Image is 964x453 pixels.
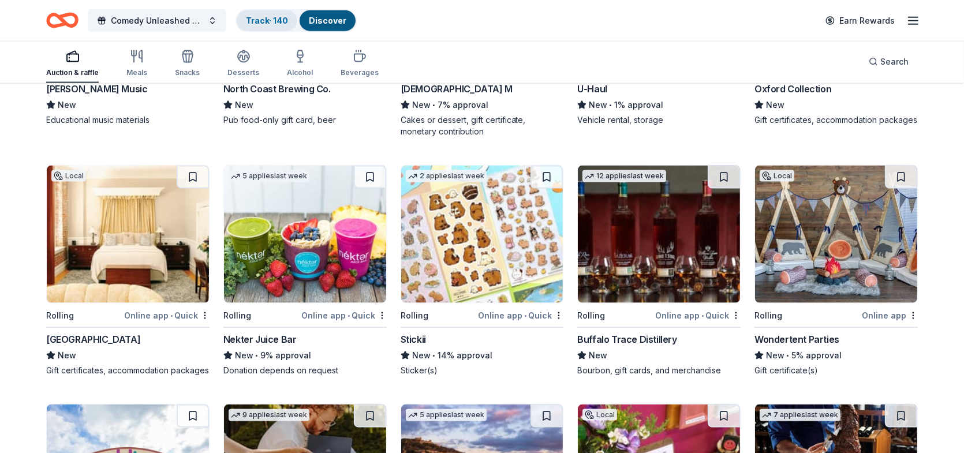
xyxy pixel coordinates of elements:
span: • [524,311,526,320]
div: U-Haul [577,82,607,96]
span: New [412,98,431,112]
span: Comedy Unleashed 2025 [111,14,203,28]
div: Rolling [223,309,251,323]
button: Beverages [341,45,379,83]
div: 9 applies last week [229,409,309,421]
img: Image for Wondertent Parties [755,166,917,303]
span: Search [880,55,909,69]
span: New [235,349,253,362]
div: Pub food-only gift card, beer [223,114,387,126]
a: Discover [309,16,346,25]
a: Image for Buffalo Trace Distillery12 applieslast weekRollingOnline app•QuickBuffalo Trace Distill... [577,165,741,376]
div: Rolling [577,309,605,323]
button: Search [860,50,918,73]
div: 5 applies last week [229,170,309,182]
div: Meals [126,68,147,77]
div: [PERSON_NAME] Music [46,82,147,96]
a: Track· 140 [246,16,288,25]
span: • [432,351,435,360]
div: Local [582,409,617,421]
div: [GEOGRAPHIC_DATA] [46,332,140,346]
span: • [170,311,173,320]
div: Educational music materials [46,114,210,126]
div: [DEMOGRAPHIC_DATA] M [401,82,513,96]
span: New [235,98,253,112]
div: Gift certificate(s) [754,365,918,376]
a: Image for Napa River InnLocalRollingOnline app•Quick[GEOGRAPHIC_DATA]NewGift certificates, accomm... [46,165,210,376]
a: Image for Stickii2 applieslast weekRollingOnline app•QuickStickiiNew•14% approvalSticker(s) [401,165,564,376]
img: Image for Stickii [401,166,563,303]
button: Snacks [175,45,200,83]
div: North Coast Brewing Co. [223,82,331,96]
span: • [432,100,435,110]
div: Online app Quick [301,308,387,323]
span: • [255,351,258,360]
div: Bourbon, gift cards, and merchandise [577,365,741,376]
span: New [589,98,607,112]
div: 7% approval [401,98,564,112]
button: Alcohol [287,45,313,83]
a: Home [46,7,79,34]
div: 5% approval [754,349,918,362]
span: • [787,351,790,360]
img: Image for Nekter Juice Bar [224,166,386,303]
div: Local [51,170,86,182]
span: New [589,349,607,362]
span: • [348,311,350,320]
div: Local [760,170,794,182]
div: Vehicle rental, storage [577,114,741,126]
a: Image for Wondertent PartiesLocalRollingOnline appWondertent PartiesNew•5% approvalGift certifica... [754,165,918,376]
div: 2 applies last week [406,170,487,182]
span: New [58,98,76,112]
div: Gift certificates, accommodation packages [46,365,210,376]
div: Online app Quick [655,308,741,323]
a: Image for Nekter Juice Bar5 applieslast weekRollingOnline app•QuickNekter Juice BarNew•9% approva... [223,165,387,376]
button: Track· 140Discover [236,9,357,32]
div: Alcohol [287,68,313,77]
div: Online app [862,308,918,323]
button: Comedy Unleashed 2025 [88,9,226,32]
div: Nekter Juice Bar [223,332,297,346]
div: Buffalo Trace Distillery [577,332,677,346]
div: 12 applies last week [582,170,666,182]
div: Online app Quick [124,308,210,323]
div: Online app Quick [478,308,563,323]
a: Earn Rewards [819,10,902,31]
img: Image for Buffalo Trace Distillery [578,166,740,303]
div: Wondertent Parties [754,332,839,346]
img: Image for Napa River Inn [47,166,209,303]
div: Desserts [227,68,259,77]
div: Oxford Collection [754,82,831,96]
span: New [58,349,76,362]
div: Donation depends on request [223,365,387,376]
div: Rolling [754,309,782,323]
span: • [701,311,704,320]
div: 1% approval [577,98,741,112]
div: Cakes or dessert, gift certificate, monetary contribution [401,114,564,137]
div: 7 applies last week [760,409,840,421]
button: Desserts [227,45,259,83]
div: Beverages [341,68,379,77]
div: Auction & raffle [46,68,99,77]
div: 14% approval [401,349,564,362]
span: • [610,100,612,110]
div: Gift certificates, accommodation packages [754,114,918,126]
button: Meals [126,45,147,83]
div: 9% approval [223,349,387,362]
div: Rolling [46,309,74,323]
div: Snacks [175,68,200,77]
button: Auction & raffle [46,45,99,83]
span: New [412,349,431,362]
span: New [766,98,784,112]
div: 5 applies last week [406,409,487,421]
span: New [766,349,784,362]
div: Stickii [401,332,426,346]
div: Sticker(s) [401,365,564,376]
div: Rolling [401,309,428,323]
